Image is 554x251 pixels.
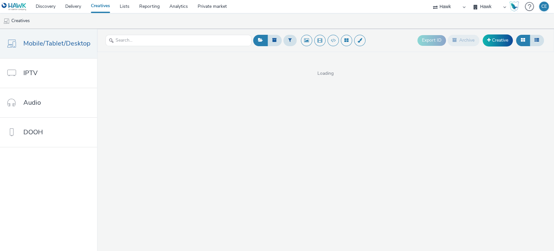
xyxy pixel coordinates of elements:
[23,127,43,137] span: DOOH
[2,3,27,11] img: undefined Logo
[530,35,544,46] button: Table
[417,35,446,46] button: Export ID
[448,35,479,46] button: Archive
[509,1,519,12] img: Hawk Academy
[97,70,554,77] span: Loading
[23,39,91,48] span: Mobile/Tablet/Desktop
[105,35,252,46] input: Search...
[516,35,530,46] button: Grid
[3,18,10,24] img: mobile
[483,34,513,46] a: Creative
[509,1,522,12] a: Hawk Academy
[23,68,38,78] span: IPTV
[541,2,547,11] div: CE
[23,98,41,107] span: Audio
